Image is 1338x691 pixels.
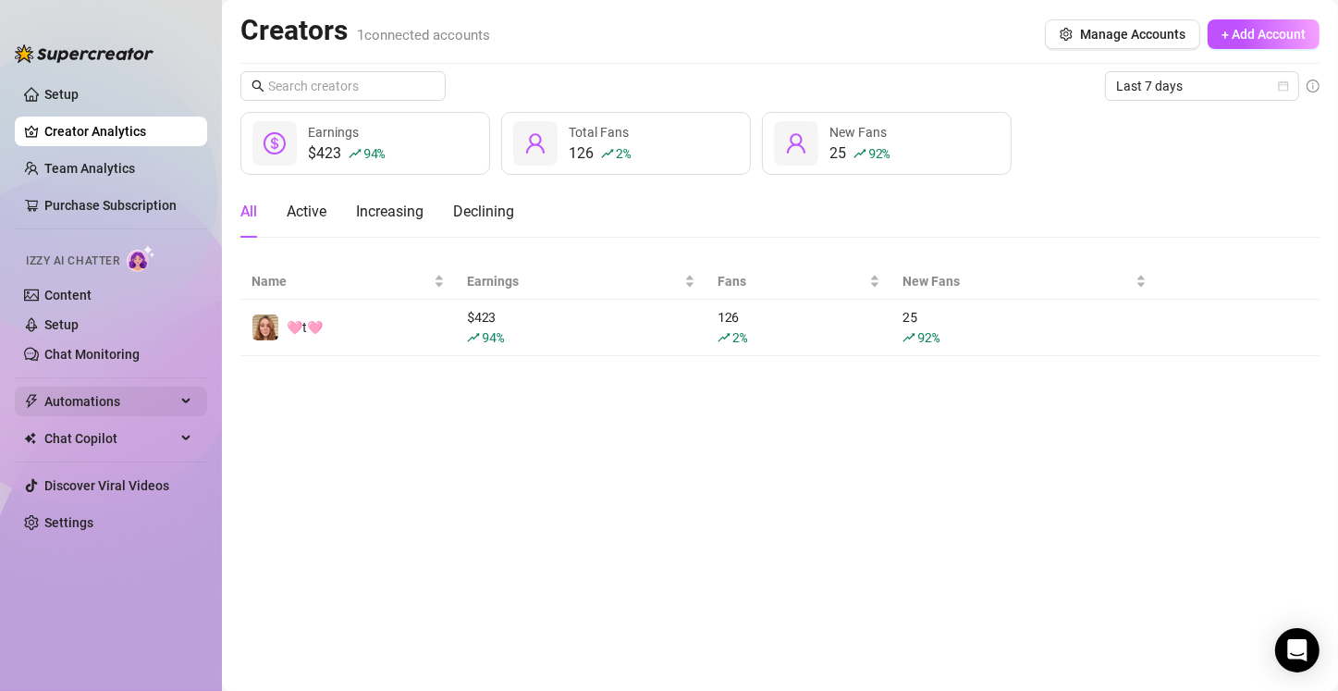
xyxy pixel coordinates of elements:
th: Earnings [456,264,706,300]
div: 25 [902,307,1147,348]
span: 2 % [732,328,746,346]
span: Total Fans [569,125,629,140]
div: All [240,201,257,223]
span: calendar [1278,80,1289,92]
span: 2 % [616,144,630,162]
span: New Fans [829,125,887,140]
span: rise [601,147,614,160]
div: $423 [308,142,385,165]
span: 94 % [482,328,503,346]
a: Team Analytics [44,161,135,176]
button: + Add Account [1208,19,1320,49]
a: Settings [44,515,93,530]
span: user [524,132,546,154]
input: Search creators [268,76,420,96]
span: search [252,80,264,93]
img: AI Chatter [127,245,155,272]
h2: Creators [240,13,490,48]
span: 1 connected accounts [357,27,490,43]
span: rise [718,331,730,344]
span: Fans [718,271,865,291]
span: New Fans [902,271,1132,291]
div: 126 [569,142,630,165]
span: setting [1060,28,1073,41]
div: $ 423 [467,307,695,348]
img: logo-BBDzfeDw.svg [15,44,153,63]
span: 92 % [917,328,939,346]
a: Setup [44,87,79,102]
span: Izzy AI Chatter [26,253,119,270]
span: Earnings [308,125,359,140]
a: Purchase Subscription [44,191,192,220]
span: rise [853,147,866,160]
th: New Fans [891,264,1158,300]
span: dollar-circle [264,132,286,154]
div: Increasing [356,201,423,223]
a: Setup [44,317,79,332]
span: Name [252,271,430,291]
span: rise [467,331,480,344]
th: Name [240,264,456,300]
span: Earnings [467,271,681,291]
span: 92 % [868,144,890,162]
span: rise [349,147,362,160]
img: 🩷t🩷 [252,315,278,340]
div: Open Intercom Messenger [1275,628,1320,672]
span: Manage Accounts [1080,27,1185,42]
img: Chat Copilot [24,432,36,445]
span: info-circle [1307,80,1320,93]
span: + Add Account [1221,27,1306,42]
span: 94 % [363,144,385,162]
a: Creator Analytics [44,117,192,146]
a: Content [44,288,92,302]
th: Fans [706,264,891,300]
span: Automations [44,387,176,416]
a: Discover Viral Videos [44,478,169,493]
span: 🩷t🩷 [287,320,323,335]
div: 25 [829,142,890,165]
button: Manage Accounts [1045,19,1200,49]
span: rise [902,331,915,344]
a: Chat Monitoring [44,347,140,362]
div: Declining [453,201,514,223]
span: Chat Copilot [44,424,176,453]
div: 126 [718,307,880,348]
div: Active [287,201,326,223]
span: thunderbolt [24,394,39,409]
span: user [785,132,807,154]
span: Last 7 days [1116,72,1288,100]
